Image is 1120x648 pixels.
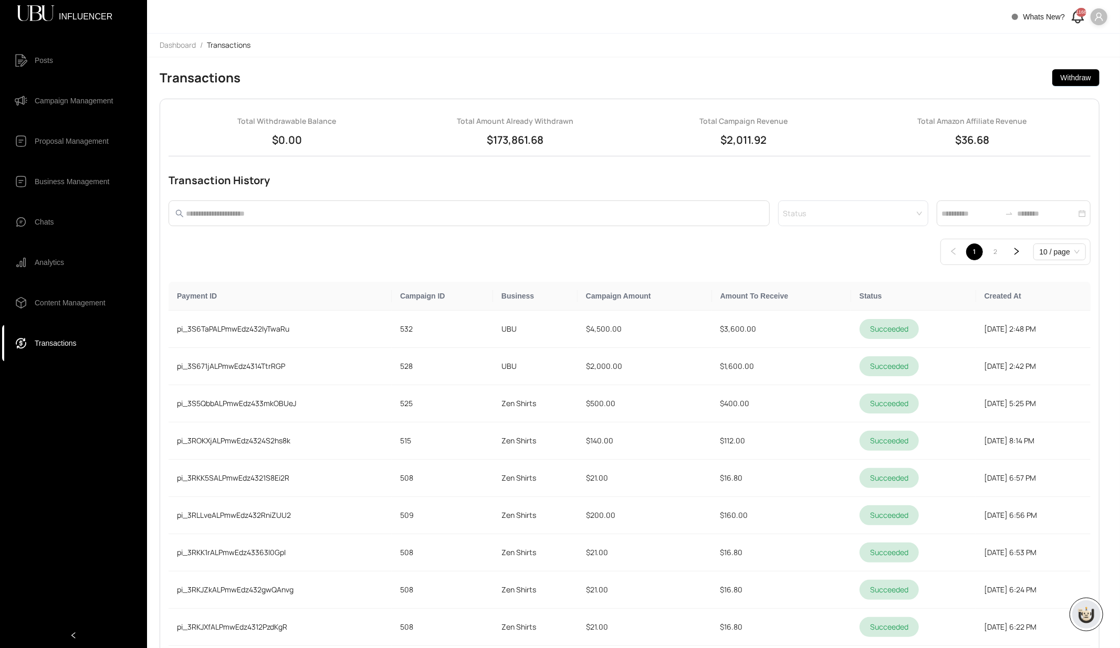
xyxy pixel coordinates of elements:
td: [DATE] 6:56 PM [976,497,1091,534]
td: pi_3RKJXfALPmwEdz4312PzdKgR [169,609,392,646]
td: 525 [392,385,493,422]
td: $140.00 [578,422,712,460]
span: 10 / page [1040,244,1080,260]
div: Page Size [1033,243,1086,260]
td: 509 [392,497,493,534]
td: $3,600.00 [712,311,851,348]
td: $500.00 [578,385,712,422]
td: [DATE] 6:22 PM [976,609,1091,646]
div: succeeded [860,580,919,600]
span: INFLUENCER [59,13,112,15]
td: Zen Shirts [493,385,578,422]
img: chatboticon-C4A3G2IU.png [1076,604,1097,625]
span: Posts [35,50,53,71]
td: [DATE] 6:24 PM [976,571,1091,609]
td: [DATE] 2:48 PM [976,311,1091,348]
p: Total Amazon Affiliate Revenue [862,116,1082,126]
td: $21.00 [578,460,712,497]
td: $21.00 [578,571,712,609]
div: succeeded [860,543,919,562]
a: 2 [988,244,1003,260]
span: Dashboard [160,40,196,50]
span: Chats [35,211,54,232]
td: pi_3S671jALPmwEdz4314TtrRGP [169,348,392,385]
h4: $173,861.68 [405,133,625,147]
td: 508 [392,534,493,571]
td: $16.80 [712,460,851,497]
button: right [1008,243,1025,260]
p: Total Campaign Revenue [634,116,854,126]
td: 528 [392,348,493,385]
li: 1 [966,243,983,260]
span: user [1094,12,1104,22]
span: Transactions [35,333,77,354]
td: 515 [392,422,493,460]
td: pi_3ROKXjALPmwEdz4324S2hs8k [169,422,392,460]
td: $160.00 [712,497,851,534]
h4: $0.00 [177,133,397,147]
p: Total Amount Already Withdrawn [405,116,625,126]
p: Total Withdrawable Balance [177,116,397,126]
li: 2 [987,243,1004,260]
td: [DATE] 6:53 PM [976,534,1091,571]
td: [DATE] 5:25 PM [976,385,1091,422]
td: 508 [392,609,493,646]
td: Zen Shirts [493,534,578,571]
a: 1 [967,244,982,260]
li: Previous Page [945,243,962,260]
td: UBU [493,311,578,348]
h4: $2,011.92 [634,133,854,147]
td: pi_3RLLveALPmwEdz432RniZUU2 [169,497,392,534]
span: Whats New? [1023,13,1065,21]
h3: Transactions [160,69,240,86]
td: Zen Shirts [493,571,578,609]
td: pi_3RKJZkALPmwEdz432gwQAnvg [169,571,392,609]
div: succeeded [860,617,919,637]
td: 508 [392,571,493,609]
td: $16.80 [712,571,851,609]
td: Zen Shirts [493,422,578,460]
span: swap-right [1005,209,1013,218]
h4: $36.68 [862,133,1082,147]
th: Payment ID [169,282,392,311]
div: succeeded [860,394,919,413]
td: 508 [392,460,493,497]
td: $200.00 [578,497,712,534]
td: Zen Shirts [493,609,578,646]
span: right [1012,247,1021,256]
div: succeeded [860,468,919,488]
span: Amount To Receive [720,292,789,300]
td: pi_3RKK1rALPmwEdz43363l0GpI [169,534,392,571]
li: / [200,40,203,50]
span: to [1005,209,1013,218]
div: succeeded [860,505,919,525]
div: 1168 [1076,8,1086,17]
td: UBU [493,348,578,385]
h4: Transaction History [169,173,1091,188]
button: Withdraw [1052,69,1100,86]
div: succeeded [860,356,919,376]
td: $2,000.00 [578,348,712,385]
td: $400.00 [712,385,851,422]
th: Campaign Amount [578,282,712,311]
th: Status [851,282,976,311]
td: Zen Shirts [493,460,578,497]
th: Business [493,282,578,311]
td: $21.00 [578,609,712,646]
th: Campaign ID [392,282,493,311]
span: Transactions [207,40,250,50]
td: $16.80 [712,609,851,646]
td: pi_3S5QbbALPmwEdz433mkOBUeJ [169,385,392,422]
div: succeeded [860,319,919,339]
td: $1,600.00 [712,348,851,385]
td: pi_3RKK5SALPmwEdz4321S8Ei2R [169,460,392,497]
li: Next Page [1008,243,1025,260]
td: $16.80 [712,534,851,571]
span: Analytics [35,252,64,273]
div: succeeded [860,431,919,451]
span: Content Management [35,292,106,313]
span: Withdraw [1061,72,1091,83]
button: left [945,243,962,260]
span: left [70,632,77,639]
span: search [175,209,184,218]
